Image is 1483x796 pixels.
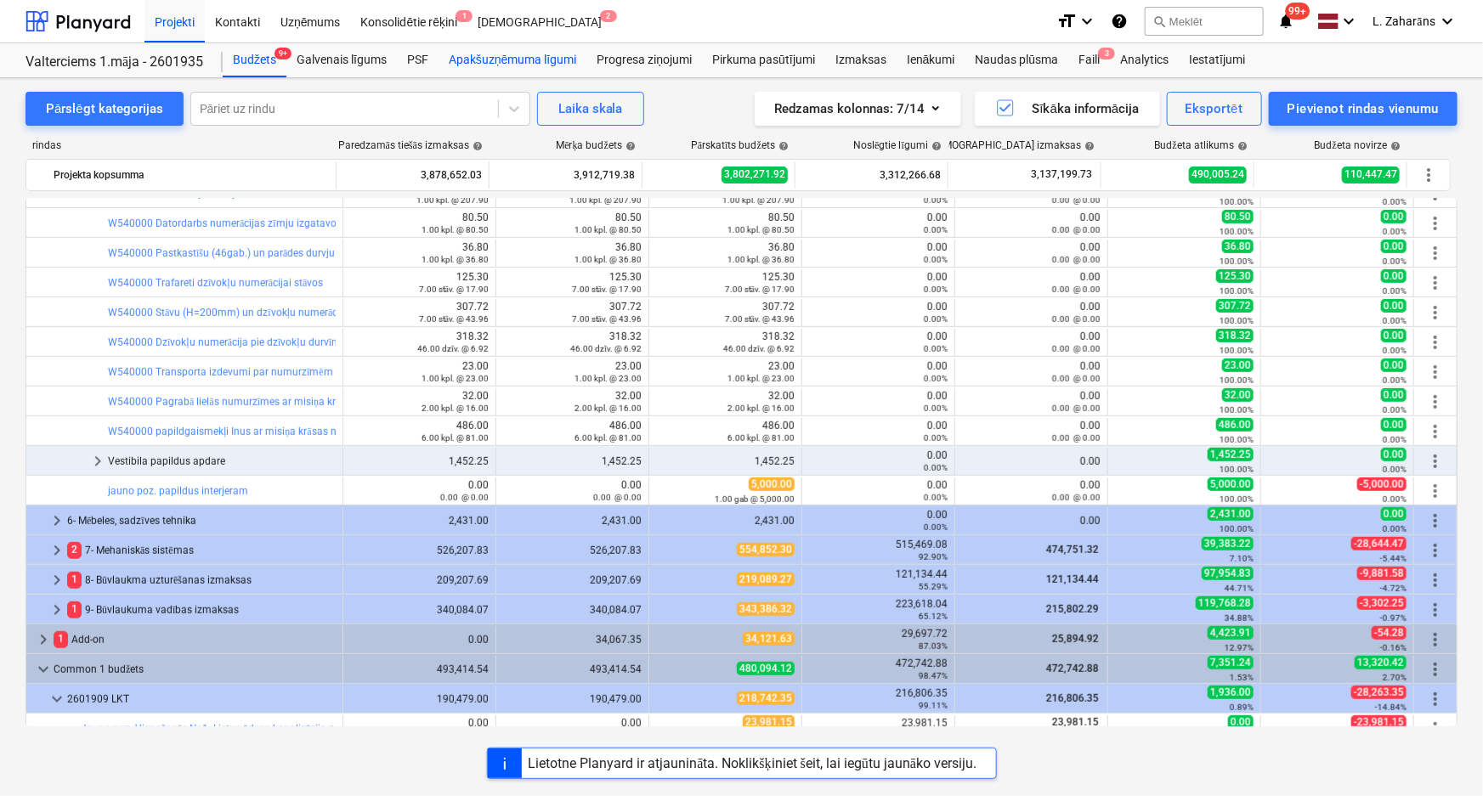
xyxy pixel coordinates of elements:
a: Izmaksas [825,43,897,77]
div: 9- Būvlaukuma vadības izmaksas [67,596,336,624]
span: 0.00 [1381,418,1407,432]
small: 1.00 kpl. @ 36.80 [422,255,489,264]
span: 9+ [275,48,292,59]
div: 486.00 [503,420,642,443]
small: 6.00 kpl. @ 81.00 [727,433,795,443]
small: 0.00% [924,344,948,353]
div: 0.00 [809,390,948,414]
div: 307.72 [350,301,489,325]
span: 97,954.83 [1202,567,1254,580]
small: 0.00% [924,493,948,502]
div: 0.00 [809,509,948,533]
a: Galvenais līgums [286,43,397,77]
a: Iestatījumi [1179,43,1255,77]
span: help [1387,141,1401,151]
span: Vairāk darbību [1425,451,1446,471]
small: 0.00% [1383,257,1407,266]
span: keyboard_arrow_right [47,511,67,531]
span: keyboard_arrow_right [47,540,67,561]
span: help [1081,141,1095,151]
small: 7.00 stāv. @ 17.90 [572,285,642,294]
small: 65.12% [919,612,948,621]
div: Faili [1068,43,1110,77]
a: W540000 Pastkastīšu (46gab.) un parādes durvju (1gab.) numerācijas uzlīmes, ratiņtelpu zīme [108,247,540,259]
small: 0.00% [924,195,948,205]
div: 2,431.00 [350,515,489,527]
span: help [622,141,636,151]
div: 3,912,719.38 [496,161,635,189]
button: Laika skala [537,92,644,126]
span: 1 [67,601,82,618]
small: 0.00% [924,433,948,443]
div: 125.30 [503,271,642,295]
div: 23.00 [656,360,795,384]
div: 0.00 [962,455,1101,467]
div: rindas [25,139,337,152]
div: 0.00 [962,212,1101,235]
span: Vairāk darbību [1425,481,1446,501]
small: 6.00 kpl. @ 81.00 [422,433,489,443]
div: Pārslēgt kategorijas [46,98,163,120]
div: 0.00 [962,390,1101,414]
div: Budžeta atlikums [1155,139,1248,152]
a: W540000 Dzīvokļu numerācija pie dzīvokļu durvīm (H=100mm, melni) un uz pagrabtelpu durvīm (H=60mm... [108,336,635,348]
small: 46.00 dzīv. @ 6.92 [723,344,795,353]
small: -5.44% [1380,554,1407,563]
span: help [1234,141,1248,151]
small: 0.00 @ 0.00 [1052,195,1101,205]
a: PSF [397,43,439,77]
div: 8- Būvlaukma uzturēšanas izmaksas [67,567,336,594]
small: 0.00 @ 0.00 [1052,225,1101,234]
span: Vairāk darbību [1425,629,1446,650]
span: 0.00 [1381,388,1407,402]
span: Vairāk darbību [1425,540,1446,561]
small: 0.00% [1383,197,1407,206]
span: 0.00 [1381,329,1407,342]
small: 100.00% [1220,286,1254,296]
small: 100.00% [1220,405,1254,415]
div: 0.00 [962,241,1101,265]
button: Eksportēt [1167,92,1262,126]
small: 1.00 kpl. @ 80.50 [575,225,642,234]
div: Pirkuma pasūtījumi [702,43,825,77]
button: Pārslēgt kategorijas [25,92,184,126]
small: 100.00% [1220,257,1254,266]
div: 318.32 [656,330,795,354]
span: Vairāk darbību [1425,392,1446,412]
small: 0.00% [1383,435,1407,444]
div: 32.00 [503,390,642,414]
span: -9,881.58 [1357,567,1407,580]
small: 0.00 @ 0.00 [440,493,489,502]
span: 2 [600,10,617,22]
small: 0.00 @ 0.00 [1052,285,1101,294]
small: 0.00% [924,255,948,264]
div: 3,312,266.68 [802,161,941,189]
small: 100.00% [1220,494,1254,504]
span: 1 [67,572,82,588]
span: 110,447.47 [1342,167,1400,183]
small: 46.00 dzīv. @ 6.92 [570,344,642,353]
div: Add-on [54,626,336,653]
div: 0.00 [962,301,1101,325]
iframe: Chat Widget [1398,714,1483,796]
span: 474,751.32 [1044,544,1101,556]
div: 0.00 [809,420,948,443]
a: W540000 Numerācijas zīmju montāža [108,188,283,200]
a: Jauna poz. Vienošanās Nr.1. Lietus ūdens kanalizācija zem 3.kārtas iebrauktues [81,723,444,735]
div: 80.50 [503,212,642,235]
span: Vairāk darbību [1425,511,1446,531]
span: -3,302.25 [1357,596,1407,610]
span: keyboard_arrow_down [47,689,67,709]
small: 100.00% [1220,227,1254,236]
span: Vairāk darbību [1418,165,1439,185]
a: W540000 Trafareti dzīvokļu numerācijai stāvos [108,277,323,289]
a: Budžets9+ [223,43,286,77]
div: 80.50 [350,212,489,235]
span: 3,802,271.92 [722,167,788,183]
span: Vairāk darbību [1425,659,1446,680]
span: Vairāk darbību [1425,689,1446,709]
span: keyboard_arrow_right [88,451,108,471]
div: Eksportēt [1186,98,1243,120]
